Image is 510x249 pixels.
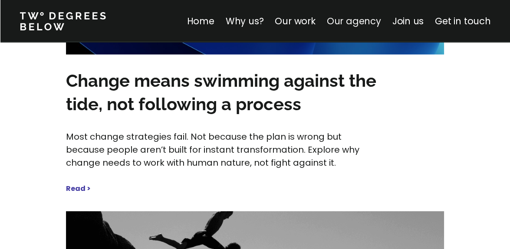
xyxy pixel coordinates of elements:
[187,15,214,27] a: Home
[326,15,381,27] a: Our agency
[275,15,315,27] a: Our work
[66,69,392,116] h3: Change means swimming against the tide, not following a process
[435,15,490,27] a: Get in touch
[66,183,91,193] strong: Read >
[66,130,378,169] p: Most change strategies fail. Not because the plan is wrong but because people aren’t built for in...
[225,15,263,27] a: Why us?
[392,15,424,27] a: Join us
